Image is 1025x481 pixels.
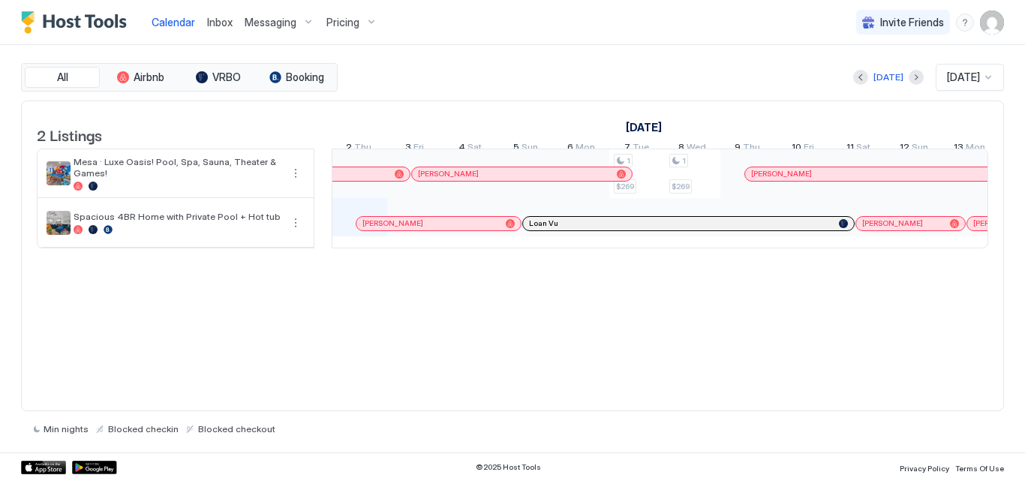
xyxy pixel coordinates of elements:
[134,71,164,84] span: Airbnb
[912,141,928,157] span: Sun
[458,141,465,157] span: 4
[627,156,630,166] span: 1
[955,464,1004,473] span: Terms Of Use
[682,156,686,166] span: 1
[354,141,371,157] span: Thu
[956,14,974,32] div: menu
[672,182,690,191] span: $269
[792,141,801,157] span: 10
[513,141,519,157] span: 5
[522,141,538,157] span: Sun
[287,214,305,232] button: More options
[57,71,68,84] span: All
[509,138,542,160] a: October 5, 2025
[181,67,256,88] button: VRBO
[103,67,178,88] button: Airbnb
[954,141,963,157] span: 13
[624,141,630,157] span: 7
[44,423,89,434] span: Min nights
[346,141,352,157] span: 2
[616,182,634,191] span: $269
[108,423,179,434] span: Blocked checkin
[966,141,985,157] span: Mon
[21,63,338,92] div: tab-group
[326,16,359,29] span: Pricing
[731,138,764,160] a: October 9, 2025
[622,116,666,138] a: October 1, 2025
[405,141,411,157] span: 3
[21,461,66,474] a: App Store
[896,138,932,160] a: October 12, 2025
[47,161,71,185] div: listing image
[880,16,944,29] span: Invite Friends
[342,138,375,160] a: October 2, 2025
[245,16,296,29] span: Messaging
[455,138,485,160] a: October 4, 2025
[955,459,1004,475] a: Terms Of Use
[980,11,1004,35] div: User profile
[287,164,305,182] button: More options
[675,138,710,160] a: October 8, 2025
[152,16,195,29] span: Calendar
[476,462,541,472] span: © 2025 Host Tools
[25,67,100,88] button: All
[567,141,573,157] span: 6
[687,141,706,157] span: Wed
[846,141,854,157] span: 11
[853,70,868,85] button: Previous month
[788,138,818,160] a: October 10, 2025
[287,164,305,182] div: menu
[152,14,195,30] a: Calendar
[743,141,760,157] span: Thu
[900,464,949,473] span: Privacy Policy
[401,138,428,160] a: October 3, 2025
[259,67,334,88] button: Booking
[413,141,424,157] span: Fri
[621,138,653,160] a: October 7, 2025
[873,71,903,84] div: [DATE]
[212,71,241,84] span: VRBO
[950,138,989,160] a: October 13, 2025
[856,141,870,157] span: Sat
[804,141,814,157] span: Fri
[286,71,324,84] span: Booking
[198,423,275,434] span: Blocked checkout
[37,123,102,146] span: 2 Listings
[751,169,812,179] span: [PERSON_NAME]
[900,459,949,475] a: Privacy Policy
[900,141,909,157] span: 12
[74,211,281,222] span: Spacious 4BR Home with Private Pool + Hot tub
[735,141,741,157] span: 9
[467,141,482,157] span: Sat
[47,211,71,235] div: listing image
[633,141,649,157] span: Tue
[678,141,684,157] span: 8
[207,16,233,29] span: Inbox
[72,461,117,474] a: Google Play Store
[871,68,906,86] button: [DATE]
[287,214,305,232] div: menu
[362,218,423,228] span: [PERSON_NAME]
[909,70,924,85] button: Next month
[529,218,558,228] span: Loan Vu
[564,138,599,160] a: October 6, 2025
[21,11,134,34] a: Host Tools Logo
[74,156,281,179] span: Mesa · Luxe Oasis! Pool, Spa, Sauna, Theater & Games!
[207,14,233,30] a: Inbox
[576,141,595,157] span: Mon
[947,71,980,84] span: [DATE]
[843,138,874,160] a: October 11, 2025
[862,218,923,228] span: [PERSON_NAME]
[418,169,479,179] span: [PERSON_NAME]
